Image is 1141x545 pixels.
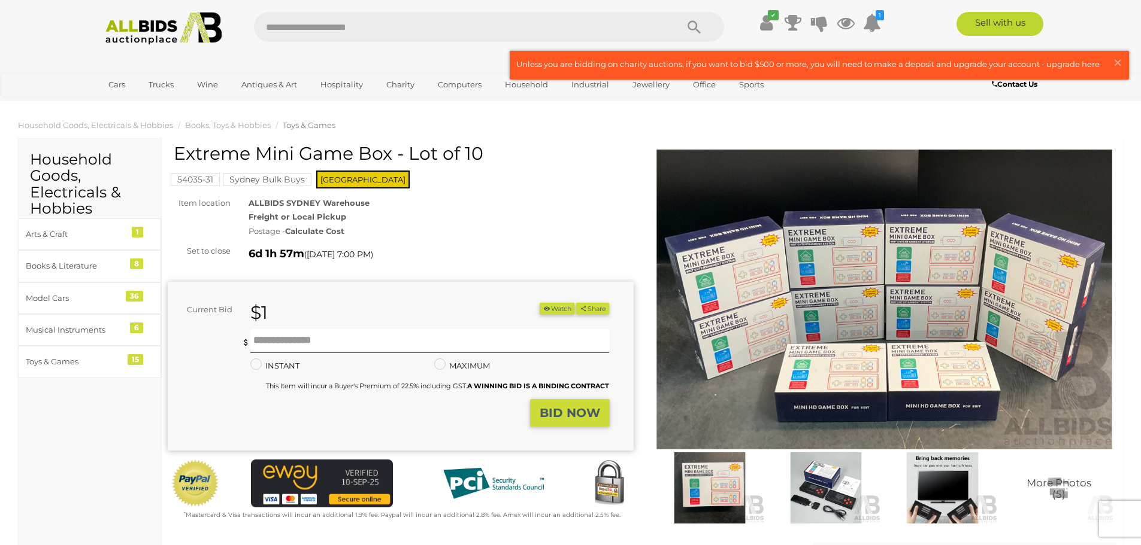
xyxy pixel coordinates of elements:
[126,291,143,302] div: 36
[540,406,600,420] strong: BID NOW
[1004,452,1114,523] img: Extreme Mini Game Box - Lot of 10
[130,322,143,333] div: 6
[99,12,229,45] img: Allbids.com.au
[18,282,161,314] a: Model Cars 36
[1027,478,1091,500] span: More Photos (5)
[141,75,181,95] a: Trucks
[130,258,143,269] div: 8
[132,227,143,238] div: 1
[266,382,609,390] small: This Item will incur a Buyer's Premium of 22.5% including GST.
[731,75,771,95] a: Sports
[189,75,226,95] a: Wine
[887,452,997,523] img: Extreme Mini Game Box - Lot of 10
[283,120,335,130] a: Toys & Games
[540,303,574,315] li: Watch this item
[171,459,220,507] img: Official PayPal Seal
[128,354,143,365] div: 15
[249,247,304,260] strong: 6d 1h 57m
[307,249,371,260] span: [DATE] 7:00 PM
[316,170,410,188] span: [GEOGRAPHIC_DATA]
[223,173,311,185] mark: Sydney Bulk Buys
[250,359,299,373] label: INSTANT
[101,75,133,95] a: Cars
[876,10,884,20] i: 1
[184,511,621,519] small: Mastercard & Visa transactions will incur an additional 1.9% fee. Paypal will incur an additional...
[18,250,161,282] a: Books & Literature 8
[159,196,240,210] div: Item location
[434,459,553,507] img: PCI DSS compliant
[379,75,422,95] a: Charity
[185,120,271,130] a: Books, Toys & Hobbies
[285,226,344,236] strong: Calculate Cost
[249,224,634,238] div: Postage -
[430,75,489,95] a: Computers
[101,95,201,114] a: [GEOGRAPHIC_DATA]
[467,382,609,390] b: A WINNING BID IS A BINDING CONTRACT
[313,75,371,95] a: Hospitality
[26,323,125,337] div: Musical Instruments
[26,355,125,369] div: Toys & Games
[771,452,881,523] img: Extreme Mini Game Box - Lot of 10
[585,459,633,507] img: Secured by Rapid SSL
[159,244,240,258] div: Set to close
[655,452,765,523] img: Extreme Mini Game Box - Lot of 10
[625,75,677,95] a: Jewellery
[530,399,610,427] button: BID NOW
[434,359,490,373] label: MAXIMUM
[249,198,370,208] strong: ALLBIDS SYDNEY Warehouse
[171,173,220,185] mark: 54035-31
[664,12,724,42] button: Search
[992,80,1037,89] b: Contact Us
[26,227,125,241] div: Arts & Craft
[234,75,305,95] a: Antiques & Art
[564,75,617,95] a: Industrial
[249,212,346,221] strong: Freight or Local Pickup
[223,175,311,184] a: Sydney Bulk Buys
[174,144,631,163] h1: Extreme Mini Game Box - Lot of 10
[652,150,1118,449] img: Extreme Mini Game Box - Lot of 10
[18,314,161,346] a: Musical Instruments 6
[26,259,125,273] div: Books & Literature
[758,12,776,34] a: ✔
[957,12,1043,36] a: Sell with us
[497,75,556,95] a: Household
[251,459,393,507] img: eWAY Payment Gateway
[168,303,241,316] div: Current Bid
[18,218,161,250] a: Arts & Craft 1
[768,10,779,20] i: ✔
[304,249,373,259] span: ( )
[992,78,1040,91] a: Contact Us
[685,75,724,95] a: Office
[18,120,173,130] a: Household Goods, Electricals & Hobbies
[18,346,161,377] a: Toys & Games 15
[863,12,881,34] a: 1
[1004,452,1114,523] a: More Photos(5)
[26,291,125,305] div: Model Cars
[250,302,268,324] strong: $1
[576,303,609,315] button: Share
[540,303,574,315] button: Watch
[1112,51,1123,74] span: ×
[30,151,149,217] h2: Household Goods, Electricals & Hobbies
[171,175,220,184] a: 54035-31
